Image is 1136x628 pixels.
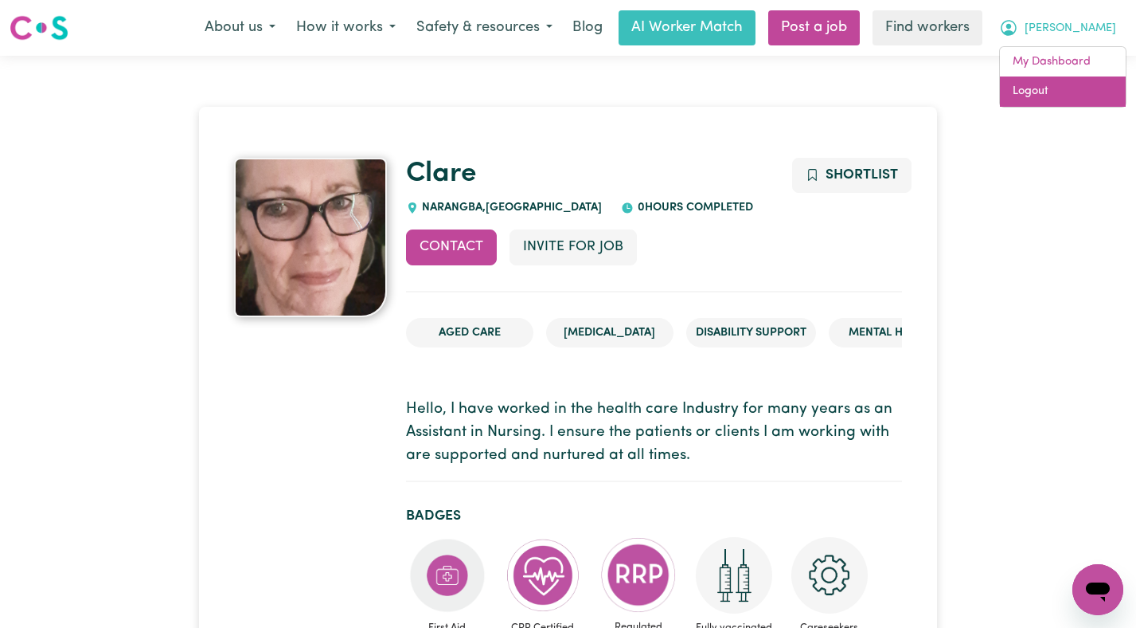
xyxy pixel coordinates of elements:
span: 0 hours completed [634,202,753,214]
span: [PERSON_NAME] [1025,20,1116,37]
a: Clare's profile picture' [234,158,387,317]
button: How it works [286,11,406,45]
span: Shortlist [826,168,898,182]
button: Contact [406,230,497,265]
img: Care and support worker has completed First Aid Certification [409,537,486,614]
img: Careseekers logo [10,14,68,42]
button: About us [194,11,286,45]
li: Disability Support [686,318,816,348]
a: Find workers [872,10,982,45]
button: Invite for Job [509,230,637,265]
button: Safety & resources [406,11,563,45]
iframe: Button to launch messaging window [1072,564,1123,615]
img: Care and support worker has received 2 doses of COVID-19 vaccine [696,537,772,614]
img: Care and support worker has completed CPR Certification [505,537,581,614]
div: My Account [999,46,1126,108]
a: AI Worker Match [619,10,755,45]
a: Clare [406,160,476,188]
p: Hello, I have worked in the health care Industry for many years as an Assistant in Nursing. I ens... [406,398,902,467]
a: Post a job [768,10,860,45]
li: [MEDICAL_DATA] [546,318,673,348]
li: Aged Care [406,318,533,348]
li: Mental Health [829,318,956,348]
span: NARANGBA , [GEOGRAPHIC_DATA] [419,202,603,214]
img: CS Academy: Regulated Restrictive Practices course completed [600,537,677,613]
img: Clare [234,158,387,317]
button: My Account [989,11,1126,45]
a: My Dashboard [1000,47,1126,77]
a: Blog [563,10,612,45]
a: Logout [1000,77,1126,107]
img: CS Academy: Careseekers Onboarding course completed [791,537,868,614]
button: Add to shortlist [792,158,912,193]
a: Careseekers logo [10,10,68,46]
h2: Badges [406,508,902,524]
